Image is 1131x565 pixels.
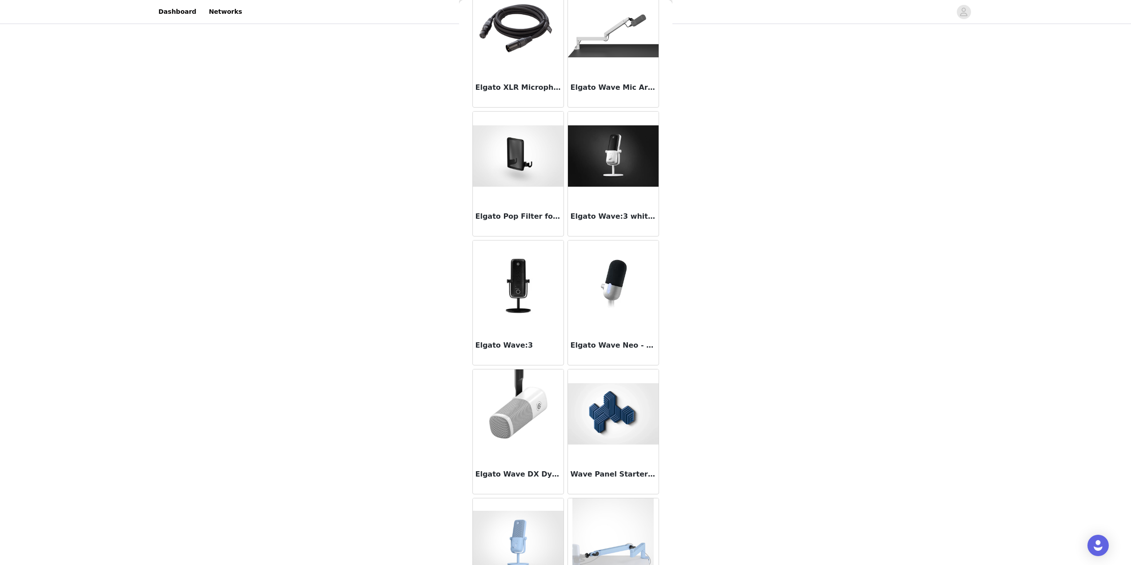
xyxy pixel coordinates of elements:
[476,469,561,480] h3: Elgato Wave DX Dynamic Microphone - White
[959,5,968,19] div: avatar
[568,253,659,317] img: Elgato Wave Neo - USB Microphone
[568,125,659,187] img: Elgato Wave:3 white USB Microphone
[204,2,248,22] a: Networks
[571,211,656,222] h3: Elgato Wave:3 white USB Microphone
[473,253,564,317] img: Elgato Wave:3
[153,2,202,22] a: Dashboard
[473,125,564,187] img: Elgato Pop Filter for Wave Series
[476,82,561,93] h3: Elgato XLR Microphone Cable
[476,340,561,351] h3: Elgato Wave:3
[571,469,656,480] h3: Wave Panel Starter Kit - Blue
[476,211,561,222] h3: Elgato Pop Filter for Wave Series
[1087,535,1109,556] div: Open Intercom Messenger
[474,369,563,458] img: Elgato Wave DX Dynamic Microphone - White
[571,82,656,93] h3: Elgato Wave Mic Arm Pro white Edition
[571,340,656,351] h3: Elgato Wave Neo - USB Microphone
[568,383,659,445] img: Wave Panel Starter Kit - Blue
